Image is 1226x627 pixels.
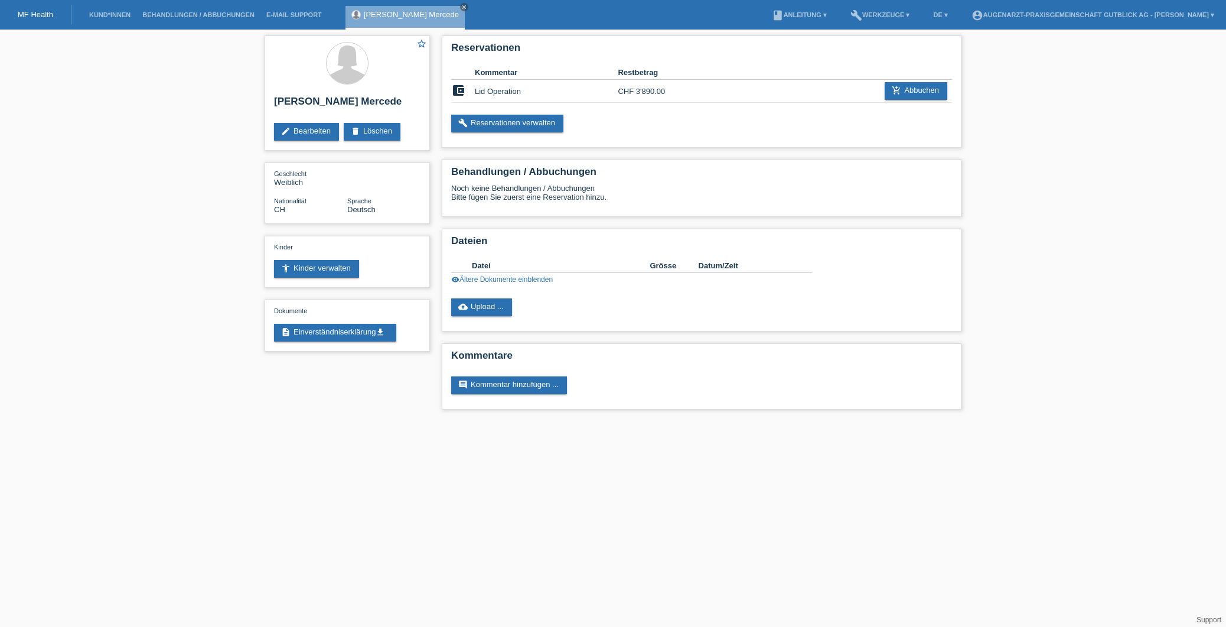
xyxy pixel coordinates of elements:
a: descriptionEinverständniserklärungget_app [274,324,396,342]
th: Datei [472,259,650,273]
td: CHF 3'890.00 [618,80,689,103]
a: editBearbeiten [274,123,339,141]
a: cloud_uploadUpload ... [451,298,512,316]
th: Kommentar [475,66,618,80]
a: Kund*innen [83,11,136,18]
a: account_circleAugenarzt-Praxisgemeinschaft Gutblick AG - [PERSON_NAME] ▾ [966,11,1220,18]
a: accessibility_newKinder verwalten [274,260,359,278]
span: Kinder [274,243,293,251]
i: add_shopping_cart [892,86,901,95]
i: comment [458,380,468,389]
i: build [458,118,468,128]
a: add_shopping_cartAbbuchen [885,82,947,100]
a: visibilityÄltere Dokumente einblenden [451,275,553,284]
span: Nationalität [274,197,306,204]
h2: Kommentare [451,350,952,368]
a: bookAnleitung ▾ [766,11,833,18]
td: Lid Operation [475,80,618,103]
i: star_border [416,38,427,49]
i: cloud_upload [458,302,468,311]
i: account_balance_wallet [451,83,465,98]
h2: [PERSON_NAME] Mercede [274,96,420,113]
th: Restbetrag [618,66,689,80]
th: Grösse [650,259,698,273]
h2: Behandlungen / Abbuchungen [451,166,952,184]
a: Support [1196,616,1221,624]
i: description [281,327,291,337]
span: Geschlecht [274,170,306,177]
i: delete [351,126,360,136]
a: star_border [416,38,427,51]
div: Noch keine Behandlungen / Abbuchungen Bitte fügen Sie zuerst eine Reservation hinzu. [451,184,952,210]
a: buildWerkzeuge ▾ [844,11,916,18]
i: book [772,9,784,21]
a: [PERSON_NAME] Mercede [364,10,459,19]
th: Datum/Zeit [699,259,795,273]
span: Schweiz [274,205,285,214]
i: account_circle [971,9,983,21]
a: Behandlungen / Abbuchungen [136,11,260,18]
h2: Reservationen [451,42,952,60]
a: close [460,3,468,11]
i: edit [281,126,291,136]
div: Weiblich [274,169,347,187]
a: buildReservationen verwalten [451,115,563,132]
i: build [850,9,862,21]
i: close [461,4,467,10]
i: get_app [376,327,385,337]
i: visibility [451,275,459,284]
a: commentKommentar hinzufügen ... [451,376,567,394]
i: accessibility_new [281,264,291,273]
a: E-Mail Support [260,11,328,18]
h2: Dateien [451,235,952,253]
span: Sprache [347,197,371,204]
a: MF Health [18,10,53,19]
a: DE ▾ [927,11,953,18]
span: Dokumente [274,307,307,314]
span: Deutsch [347,205,376,214]
a: deleteLöschen [344,123,400,141]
